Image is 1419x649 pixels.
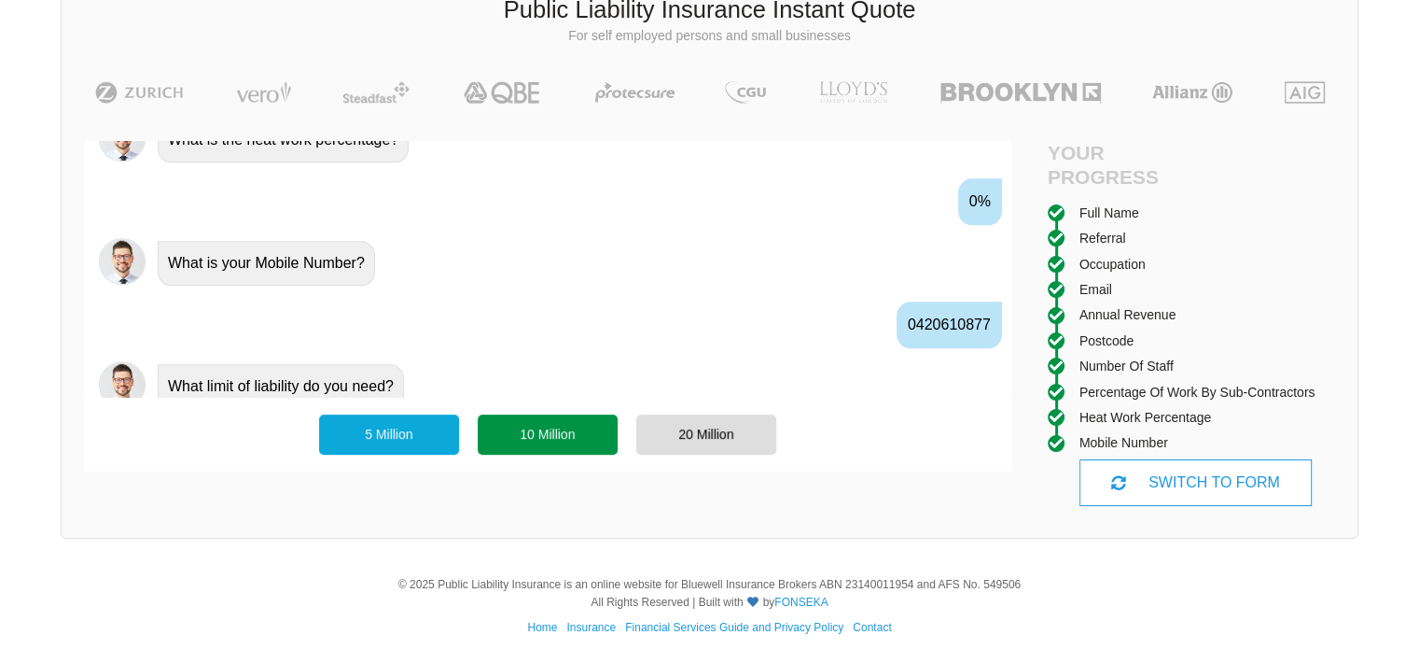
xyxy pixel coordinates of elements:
div: 0420610877 [897,302,1002,348]
img: Allianz | Public Liability Insurance [1143,81,1242,104]
p: For self employed persons and small businesses [76,27,1343,46]
div: Full Name [1079,203,1139,223]
a: FONSEKA [774,596,828,609]
img: QBE | Public Liability Insurance [452,81,553,104]
div: What is your Mobile Number? [158,241,375,286]
div: 20 Million [636,415,776,454]
img: Steadfast | Public Liability Insurance [335,81,417,104]
div: 0% [958,178,1002,225]
div: Number of staff [1079,356,1174,376]
h4: Your Progress [1048,141,1196,188]
a: Home [527,621,557,634]
a: Contact [853,621,891,634]
div: Email [1079,279,1112,300]
img: Zurich | Public Liability Insurance [87,81,192,104]
div: Percentage of work by sub-contractors [1079,382,1315,402]
img: Chatbot | PLI [99,238,146,285]
div: Mobile Number [1079,432,1168,453]
div: Heat work percentage [1079,407,1211,428]
div: Annual Revenue [1079,304,1176,325]
img: Brooklyn | Public Liability Insurance [933,81,1107,104]
img: Protecsure | Public Liability Insurance [588,81,682,104]
img: AIG | Public Liability Insurance [1277,81,1332,104]
div: What limit of liability do you need? [158,364,404,409]
img: Vero | Public Liability Insurance [228,81,299,104]
div: Referral [1079,228,1126,248]
div: Occupation [1079,254,1146,275]
img: CGU | Public Liability Insurance [717,81,773,104]
div: 10 Million [478,415,618,454]
div: SWITCH TO FORM [1079,459,1311,506]
img: Chatbot | PLI [99,361,146,408]
a: Insurance [566,621,616,634]
div: 5 Million [319,415,459,454]
div: Postcode [1079,331,1134,351]
img: LLOYD's | Public Liability Insurance [809,81,898,104]
a: Financial Services Guide and Privacy Policy [625,621,843,634]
